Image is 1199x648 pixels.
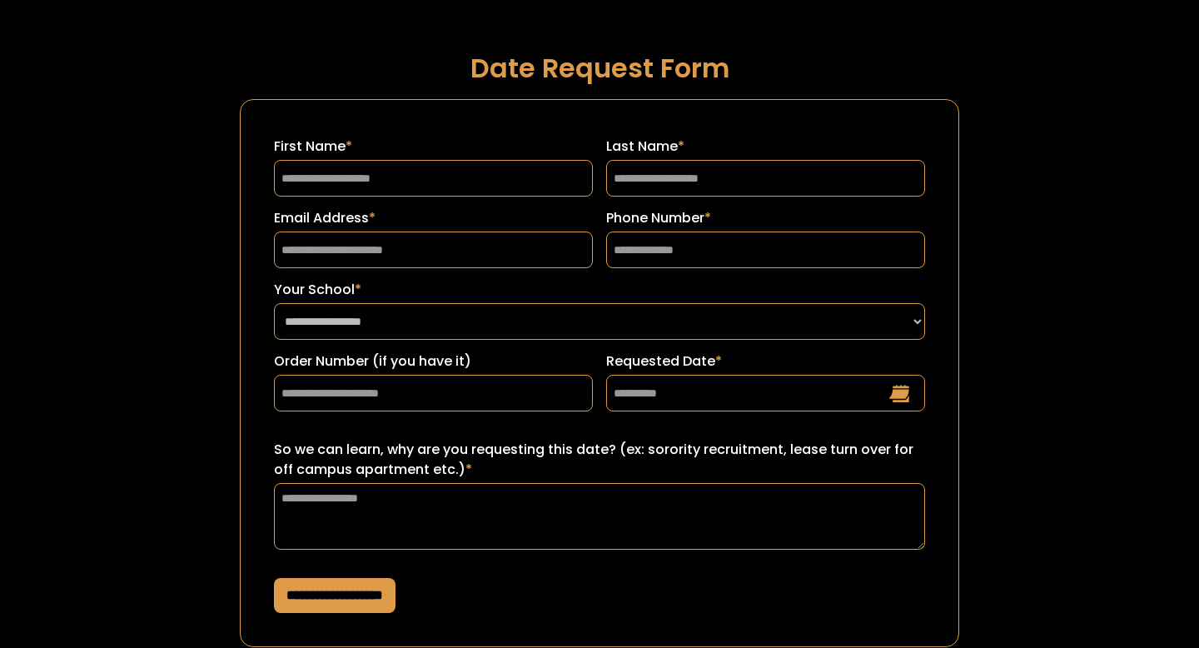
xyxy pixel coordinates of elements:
[274,351,593,371] label: Order Number (if you have it)
[274,440,925,480] label: So we can learn, why are you requesting this date? (ex: sorority recruitment, lease turn over for...
[606,208,925,228] label: Phone Number
[274,280,925,300] label: Your School
[274,208,593,228] label: Email Address
[606,137,925,157] label: Last Name
[240,99,959,647] form: Request a Date Form
[606,351,925,371] label: Requested Date
[240,53,959,82] h1: Date Request Form
[274,137,593,157] label: First Name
